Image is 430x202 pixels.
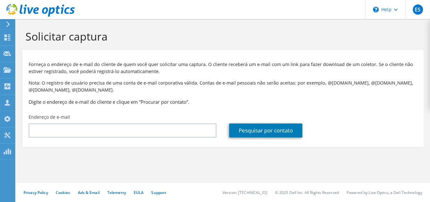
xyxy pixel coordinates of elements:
a: Cookies [56,190,70,195]
li: Version: [TECHNICAL_ID] [222,190,267,195]
label: Endereço de e-mail [29,114,70,120]
p: Forneça o endereço de e-mail do cliente de quem você quer solicitar uma captura. O cliente recebe... [29,61,417,75]
a: EULA [134,190,144,195]
li: Powered by Live Optics, a Dell Technology [347,190,422,195]
p: Nota: O registro de usuário precisa de uma conta de e-mail corporativa válida. Contas de e-mail p... [29,79,417,94]
a: Support [151,190,166,195]
svg: \n [373,7,379,12]
a: Pesquisar por contato [229,123,302,138]
a: Ads & Email [78,190,100,195]
a: Telemetry [107,190,126,195]
a: Privacy Policy [24,190,48,195]
span: ES [413,4,423,15]
li: © 2025 Dell Inc. All Rights Reserved [275,190,339,195]
h1: Solicitar captura [25,30,417,43]
h3: Digite o endereço de e-mail do cliente e clique em “Procurar por contato”. [29,98,417,105]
